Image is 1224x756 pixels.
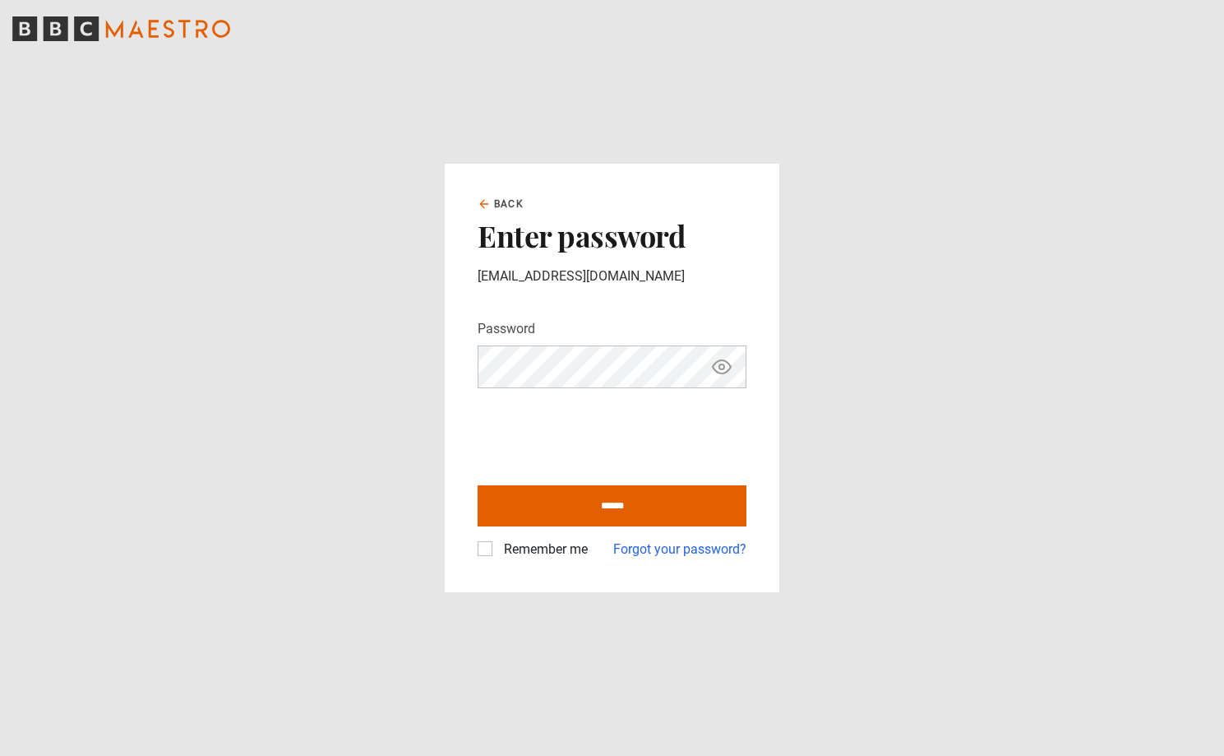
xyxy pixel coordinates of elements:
iframe: reCAPTCHA [478,401,727,466]
button: Show password [708,353,736,382]
span: Back [494,197,524,211]
h2: Enter password [478,218,746,253]
a: Back [478,197,524,211]
p: [EMAIL_ADDRESS][DOMAIN_NAME] [478,267,746,286]
label: Password [478,319,535,339]
a: Forgot your password? [613,540,746,559]
label: Remember me [497,540,588,559]
svg: BBC Maestro [12,16,230,41]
